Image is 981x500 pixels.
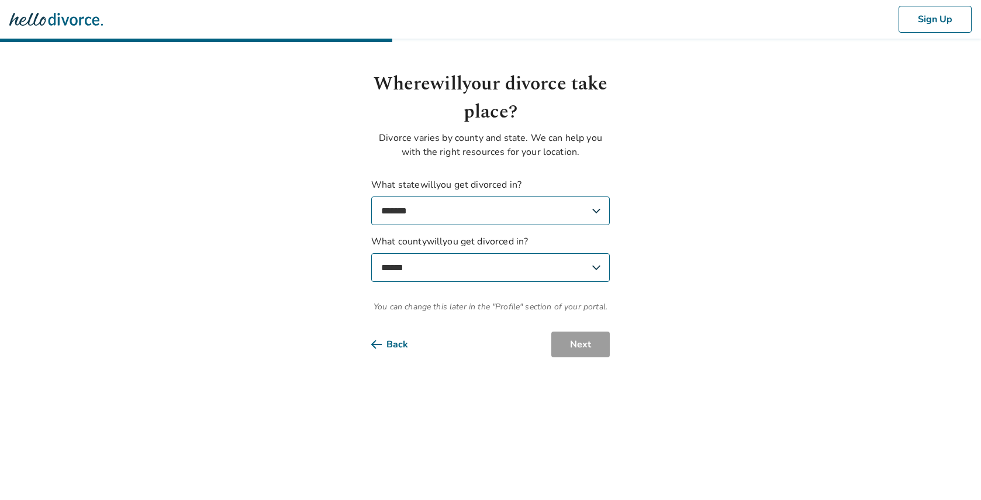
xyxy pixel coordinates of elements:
button: Sign Up [899,6,972,33]
p: Divorce varies by county and state. We can help you with the right resources for your location. [371,131,610,159]
select: What statewillyou get divorced in? [371,196,610,225]
button: Next [551,332,610,357]
iframe: Chat Widget [923,444,981,500]
button: Back [371,332,427,357]
img: Hello Divorce Logo [9,8,103,31]
label: What county will you get divorced in? [371,235,610,282]
h1: Where will your divorce take place? [371,70,610,126]
select: What countywillyou get divorced in? [371,253,610,282]
span: You can change this later in the "Profile" section of your portal. [371,301,610,313]
label: What state will you get divorced in? [371,178,610,225]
